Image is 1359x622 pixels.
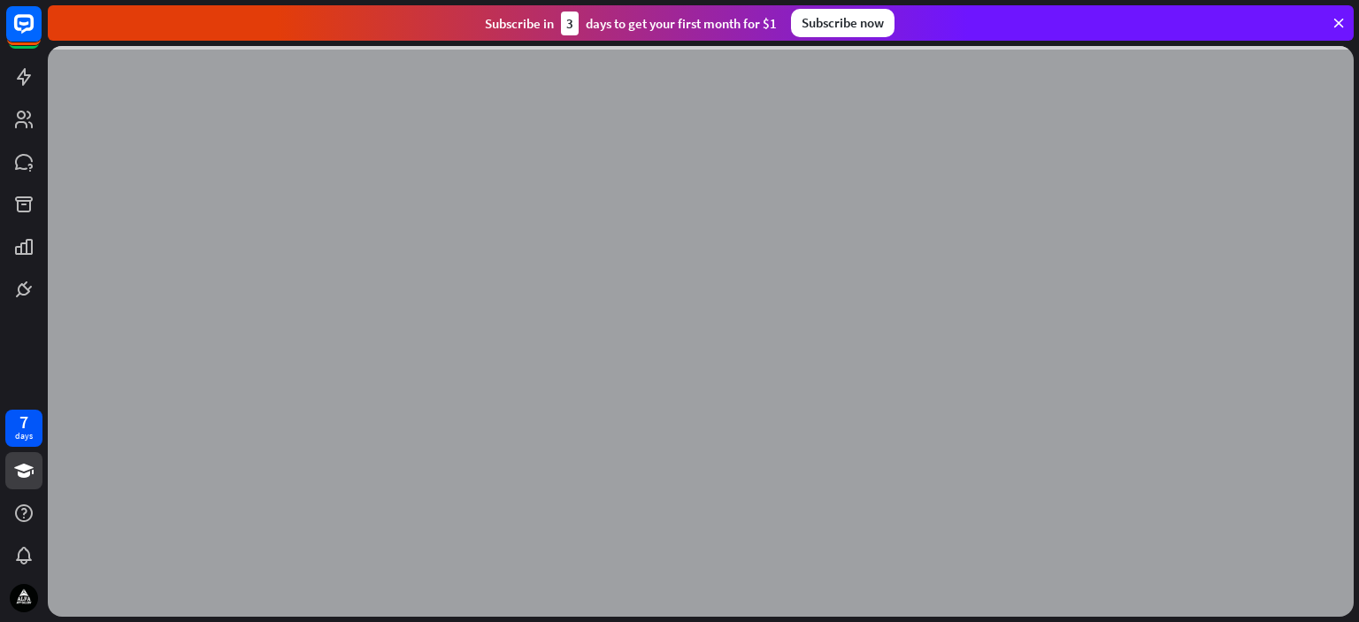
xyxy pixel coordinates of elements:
div: days [15,430,33,442]
a: 7 days [5,410,42,447]
div: Subscribe in days to get your first month for $1 [485,12,777,35]
div: Subscribe now [791,9,894,37]
div: 3 [561,12,579,35]
div: 7 [19,414,28,430]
